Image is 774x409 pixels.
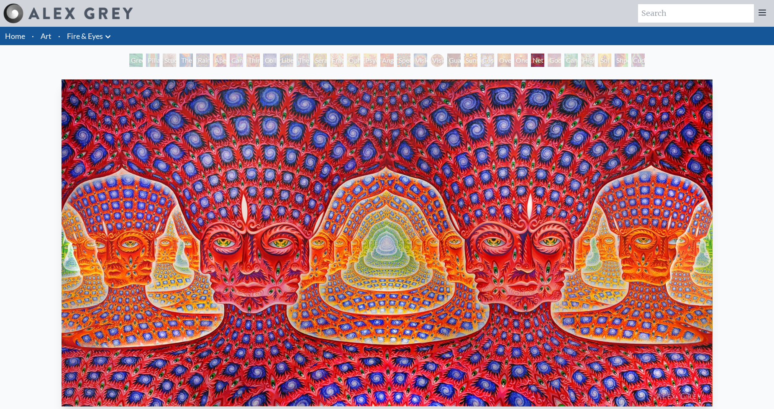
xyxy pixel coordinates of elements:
div: Study for the Great Turn [163,54,176,67]
div: Cosmic Elf [481,54,494,67]
img: Net-of-Being-2021-Alex-Grey-watermarked.jpeg [62,79,713,406]
div: Vision Crystal [414,54,427,67]
div: Liberation Through Seeing [280,54,293,67]
div: Sol Invictus [598,54,611,67]
div: Fractal Eyes [330,54,343,67]
div: Rainbow Eye Ripple [196,54,210,67]
div: Psychomicrograph of a Fractal Paisley Cherub Feather Tip [364,54,377,67]
div: Oversoul [497,54,511,67]
li: · [55,27,64,45]
div: Pillar of Awareness [146,54,159,67]
div: Net of Being [531,54,544,67]
div: Higher Vision [581,54,595,67]
div: Spectral Lotus [397,54,410,67]
div: Angel Skin [380,54,394,67]
a: Fire & Eyes [67,30,103,42]
a: Home [5,31,25,41]
div: Third Eye Tears of Joy [246,54,260,67]
div: Godself [548,54,561,67]
li: · [28,27,37,45]
div: Ophanic Eyelash [347,54,360,67]
div: Shpongled [615,54,628,67]
div: Cannafist [564,54,578,67]
a: Art [41,30,51,42]
div: Sunyata [464,54,477,67]
div: One [514,54,528,67]
div: Collective Vision [263,54,277,67]
div: The Torch [179,54,193,67]
div: Cannabis Sutra [230,54,243,67]
div: Aperture [213,54,226,67]
div: Vision [PERSON_NAME] [431,54,444,67]
div: The Seer [297,54,310,67]
div: Cuddle [631,54,645,67]
input: Search [638,4,754,23]
div: Seraphic Transport Docking on the Third Eye [313,54,327,67]
div: Green Hand [129,54,143,67]
div: Guardian of Infinite Vision [447,54,461,67]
